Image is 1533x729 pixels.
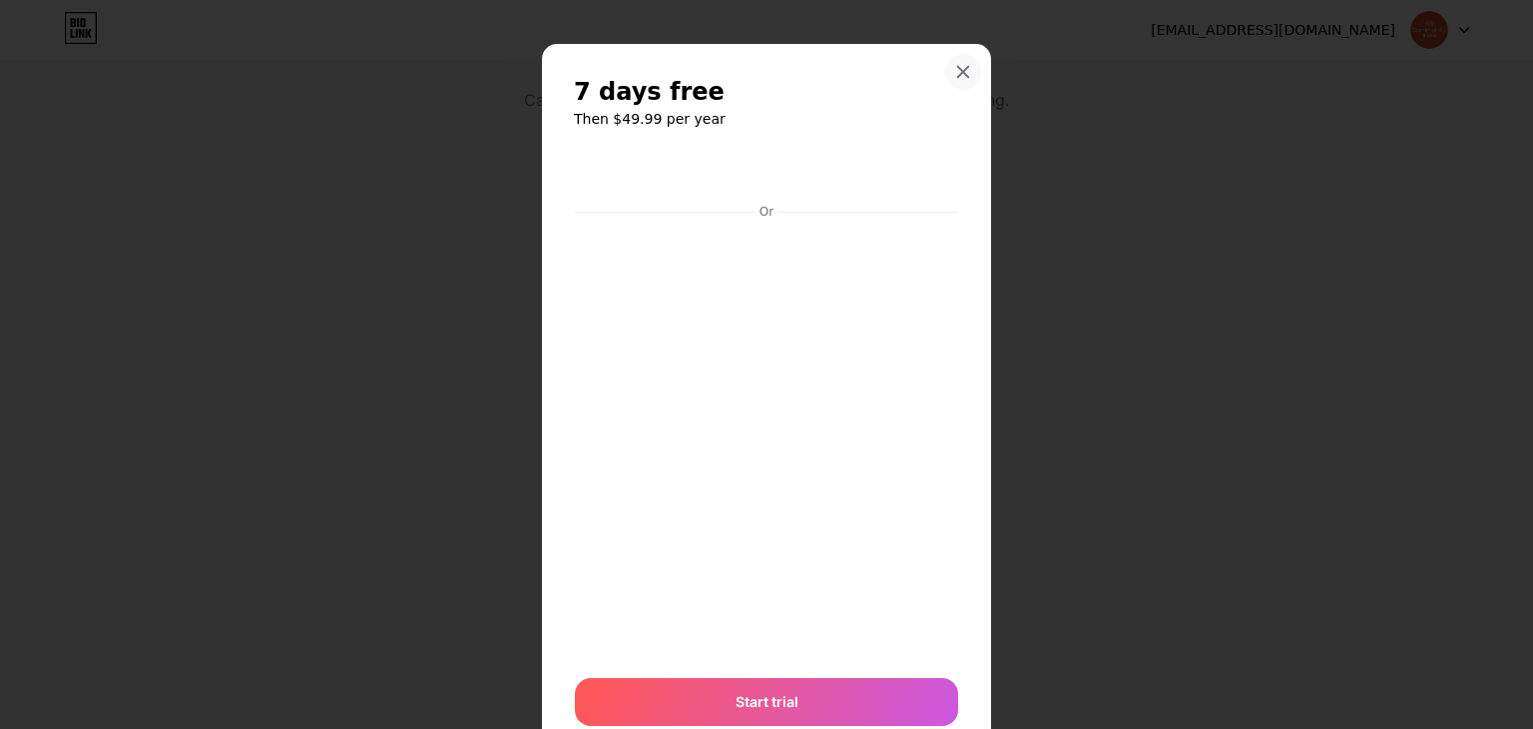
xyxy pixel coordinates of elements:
[756,204,777,220] div: Or
[571,222,962,658] iframe: Secure payment input frame
[736,691,798,712] span: Start trial
[575,150,958,198] iframe: Secure payment button frame
[574,109,959,129] h6: Then $49.99 per year
[574,76,725,108] span: 7 days free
